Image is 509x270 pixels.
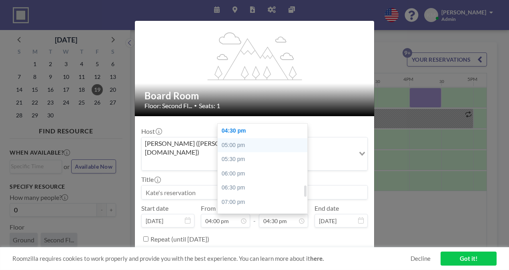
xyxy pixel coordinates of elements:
span: [PERSON_NAME] ([PERSON_NAME][EMAIL_ADDRESS][DOMAIN_NAME]) [143,139,353,157]
span: - [253,207,256,225]
a: Decline [411,255,431,262]
label: Title [141,175,160,183]
span: Floor: Second Fl... [144,102,192,110]
label: From [201,204,216,212]
h2: Board Room [144,90,365,102]
label: End date [315,204,339,212]
div: 06:00 pm [218,167,311,181]
span: • [194,103,197,109]
span: Roomzilla requires cookies to work properly and provide you with the best experience. You can lea... [12,255,411,262]
a: Got it! [441,252,497,266]
div: 07:30 pm [218,209,311,224]
input: Search for option [142,158,354,169]
span: Seats: 1 [199,102,220,110]
div: 04:30 pm [218,124,311,138]
div: 05:30 pm [218,152,311,167]
label: Repeat (until [DATE]) [150,235,209,243]
g: flex-grow: 1.2; [208,32,302,80]
a: here. [310,255,324,262]
label: Start date [141,204,168,212]
div: 07:00 pm [218,195,311,210]
div: 06:30 pm [218,181,311,195]
div: Search for option [142,137,367,171]
input: Kate's reservation [142,185,367,199]
label: Host [141,127,161,135]
div: 05:00 pm [218,138,311,153]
